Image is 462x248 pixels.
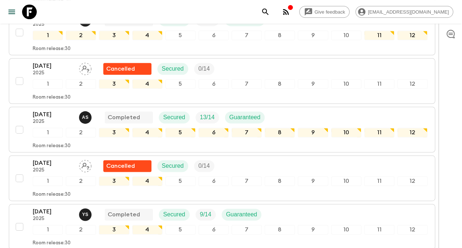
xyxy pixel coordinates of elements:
div: 11 [364,79,394,89]
div: 7 [232,79,262,89]
p: 0 / 14 [198,64,210,73]
p: Secured [162,162,184,170]
div: 1 [33,128,63,137]
div: 12 [397,31,427,40]
p: 0 / 14 [198,162,210,170]
div: 11 [364,31,394,40]
span: Assign pack leader [79,65,92,71]
div: 6 [198,31,229,40]
p: Room release: 30 [33,143,71,149]
p: 2025 [33,119,73,125]
div: 2 [66,31,96,40]
p: Secured [163,113,185,122]
div: 8 [265,79,295,89]
div: 6 [198,128,229,137]
div: 7 [232,128,262,137]
div: Trip Fill [196,209,216,220]
div: 3 [99,31,129,40]
p: [DATE] [33,110,73,119]
span: Yashvardhan Singh Shekhawat [79,210,93,216]
div: 9 [298,128,328,137]
div: 5 [165,79,196,89]
p: [DATE] [33,159,73,167]
div: 12 [397,79,427,89]
div: 10 [331,79,361,89]
p: 2025 [33,216,73,222]
a: Give feedback [299,6,350,18]
div: 3 [99,176,129,186]
div: 8 [265,128,295,137]
div: Trip Fill [194,63,214,75]
div: 5 [165,128,196,137]
div: 1 [33,31,63,40]
div: 6 [198,176,229,186]
div: 3 [99,79,129,89]
div: 9 [298,79,328,89]
div: 5 [165,176,196,186]
div: 9 [298,176,328,186]
div: 7 [232,225,262,234]
div: [EMAIL_ADDRESS][DOMAIN_NAME] [355,6,453,18]
div: 6 [198,225,229,234]
span: [EMAIL_ADDRESS][DOMAIN_NAME] [364,9,453,15]
div: 7 [232,31,262,40]
div: 4 [132,79,162,89]
div: Trip Fill [196,111,219,123]
div: Flash Pack cancellation [103,160,151,172]
div: 8 [265,225,295,234]
p: [DATE] [33,61,73,70]
button: [DATE]2025Assign pack leaderFlash Pack cancellationSecuredTrip Fill123456789101112Room release:30 [9,155,435,201]
div: 10 [331,176,361,186]
p: Guaranteed [229,113,261,122]
div: 12 [397,128,427,137]
div: Secured [159,111,190,123]
div: 5 [165,31,196,40]
div: 10 [331,31,361,40]
p: 2025 [33,70,73,76]
p: [DATE] [33,207,73,216]
div: 10 [331,128,361,137]
p: Completed [108,210,140,219]
p: 9 / 14 [200,210,211,219]
div: 4 [132,128,162,137]
div: 12 [397,176,427,186]
div: 8 [265,31,295,40]
p: 2025 [33,22,73,28]
div: 9 [298,225,328,234]
div: Secured [157,63,188,75]
span: Assign pack leader [79,162,92,168]
p: Room release: 30 [33,192,71,198]
p: Guaranteed [226,210,257,219]
button: [DATE]2025Assign pack leaderFlash Pack cancellationSecuredTrip Fill123456789101112Room release:30 [9,58,435,104]
div: 11 [364,128,394,137]
div: 11 [364,176,394,186]
p: Completed [108,113,140,122]
div: 2 [66,128,96,137]
div: 8 [265,176,295,186]
div: 3 [99,225,129,234]
div: 7 [232,176,262,186]
div: 3 [99,128,129,137]
div: Trip Fill [194,160,214,172]
div: 2 [66,79,96,89]
button: menu [4,4,19,19]
div: 1 [33,176,63,186]
p: Room release: 30 [33,46,71,52]
span: Arjun Singh Deora [79,113,93,119]
p: 2025 [33,167,73,173]
div: Flash Pack cancellation [103,63,151,75]
div: Secured [159,209,190,220]
button: [DATE]2025Yashvardhan Singh ShekhawatCompletedSecuredTrip FillGuaranteed123456789101112Room relea... [9,10,435,55]
p: 13 / 14 [200,113,215,122]
div: 2 [66,225,96,234]
button: [DATE]2025Arjun Singh DeoraCompletedSecuredTrip FillGuaranteed123456789101112Room release:30 [9,107,435,152]
div: 2 [66,176,96,186]
p: Cancelled [106,162,135,170]
p: Room release: 30 [33,240,71,246]
div: 10 [331,225,361,234]
div: 5 [165,225,196,234]
div: 9 [298,31,328,40]
button: search adventures [258,4,273,19]
span: Give feedback [311,9,349,15]
div: 6 [198,79,229,89]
